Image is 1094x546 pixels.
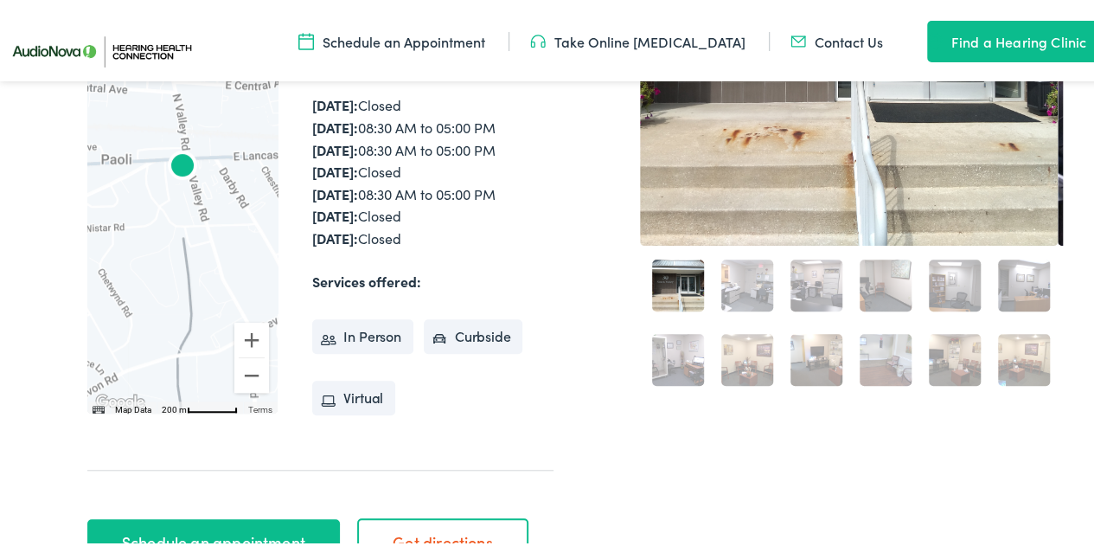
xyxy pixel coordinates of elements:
[927,28,943,48] img: utility icon
[860,256,912,308] a: 4
[998,331,1050,382] a: 12
[312,268,421,287] strong: Services offered:
[790,256,842,308] a: 3
[790,331,842,382] a: 9
[312,158,358,177] strong: [DATE]:
[157,398,243,410] button: Map Scale: 200 m per 55 pixels
[234,319,269,354] button: Zoom in
[298,29,314,48] img: utility icon
[721,331,773,382] a: 8
[530,29,546,48] img: utility icon
[92,388,149,410] img: Google
[312,137,358,156] strong: [DATE]:
[312,181,358,200] strong: [DATE]:
[790,29,806,48] img: utility icon
[860,331,912,382] a: 10
[652,256,704,308] a: 1
[312,377,395,412] li: Virtual
[790,29,883,48] a: Contact Us
[929,331,981,382] a: 11
[312,202,358,222] strong: [DATE]:
[92,388,149,410] a: Open this area in Google Maps (opens a new window)
[155,137,210,192] div: AudioNova
[312,114,358,133] strong: [DATE]:
[312,225,358,244] strong: [DATE]:
[530,29,745,48] a: Take Online [MEDICAL_DATA]
[998,256,1050,308] a: 6
[652,331,704,382] a: 7
[115,401,151,413] button: Map Data
[312,92,358,111] strong: [DATE]:
[93,401,105,413] button: Keyboard shortcuts
[312,316,413,350] li: In Person
[312,91,553,246] div: Closed 08:30 AM to 05:00 PM 08:30 AM to 05:00 PM Closed 08:30 AM to 05:00 PM Closed Closed
[721,256,773,308] a: 2
[234,355,269,389] button: Zoom out
[298,29,485,48] a: Schedule an Appointment
[424,316,523,350] li: Curbside
[929,256,981,308] a: 5
[162,401,187,411] span: 200 m
[248,401,272,411] a: Terms (opens in new tab)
